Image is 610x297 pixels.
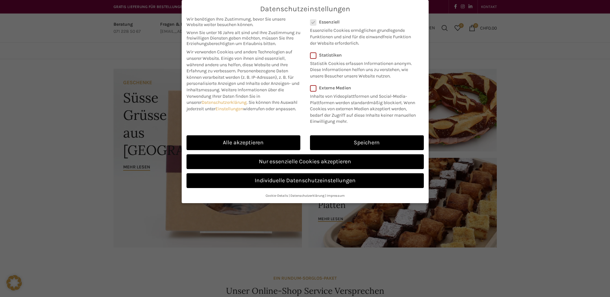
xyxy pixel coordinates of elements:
a: Speichern [310,135,424,150]
span: Personenbezogene Daten können verarbeitet werden (z. B. IP-Adressen), z. B. für personalisierte A... [187,68,299,93]
a: Nur essenzielle Cookies akzeptieren [187,154,424,169]
span: Wenn Sie unter 16 Jahre alt sind und Ihre Zustimmung zu freiwilligen Diensten geben möchten, müss... [187,30,300,46]
span: Sie können Ihre Auswahl jederzeit unter widerrufen oder anpassen. [187,100,297,112]
a: Datenschutzerklärung [290,194,324,198]
a: Individuelle Datenschutzeinstellungen [187,173,424,188]
label: Essenziell [310,19,415,25]
a: Impressum [327,194,345,198]
label: Externe Medien [310,85,420,91]
p: Inhalte von Videoplattformen und Social-Media-Plattformen werden standardmäßig blockiert. Wenn Co... [310,91,420,125]
p: Essenzielle Cookies ermöglichen grundlegende Funktionen und sind für die einwandfreie Funktion de... [310,25,415,46]
span: Wir benötigen Ihre Zustimmung, bevor Sie unsere Website weiter besuchen können. [187,16,300,27]
a: Alle akzeptieren [187,135,300,150]
span: Wir verwenden Cookies und andere Technologien auf unserer Website. Einige von ihnen sind essenzie... [187,49,292,74]
label: Statistiken [310,52,415,58]
a: Cookie-Details [266,194,288,198]
p: Statistik Cookies erfassen Informationen anonym. Diese Informationen helfen uns zu verstehen, wie... [310,58,415,79]
span: Datenschutzeinstellungen [260,5,350,13]
span: Weitere Informationen über die Verwendung Ihrer Daten finden Sie in unserer . [187,87,284,105]
a: Einstellungen [215,106,243,112]
a: Datenschutzerklärung [202,100,247,105]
